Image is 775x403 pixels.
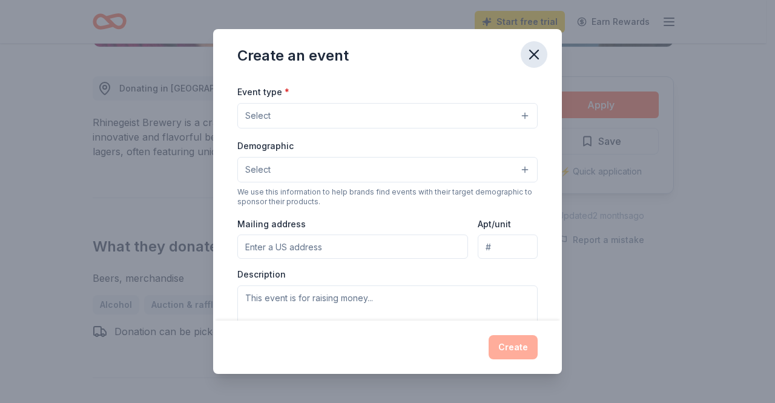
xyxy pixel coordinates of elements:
[237,235,468,259] input: Enter a US address
[237,157,538,182] button: Select
[237,268,286,281] label: Description
[245,162,271,177] span: Select
[237,140,294,152] label: Demographic
[237,218,306,230] label: Mailing address
[237,46,349,65] div: Create an event
[237,187,538,207] div: We use this information to help brands find events with their target demographic to sponsor their...
[237,103,538,128] button: Select
[478,218,511,230] label: Apt/unit
[478,235,538,259] input: #
[245,108,271,123] span: Select
[237,86,289,98] label: Event type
